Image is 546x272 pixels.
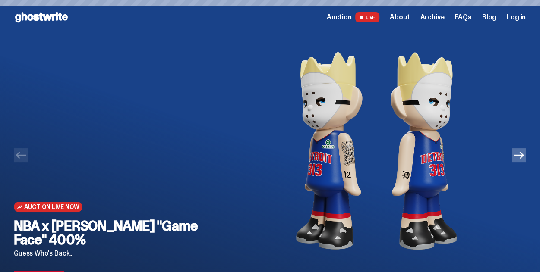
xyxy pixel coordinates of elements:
[390,14,410,21] a: About
[14,148,28,162] button: Previous
[24,203,79,210] span: Auction Live Now
[420,14,444,21] a: Archive
[327,12,379,22] a: Auction LIVE
[327,14,352,21] span: Auction
[512,148,526,162] button: Next
[14,250,227,257] p: Guess Who's Back...
[355,12,380,22] span: LIVE
[507,14,526,21] a: Log in
[482,14,496,21] a: Blog
[454,14,471,21] a: FAQs
[241,34,512,267] img: NBA x Eminem "Game Face" 400%
[14,219,227,247] h2: NBA x [PERSON_NAME] "Game Face" 400%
